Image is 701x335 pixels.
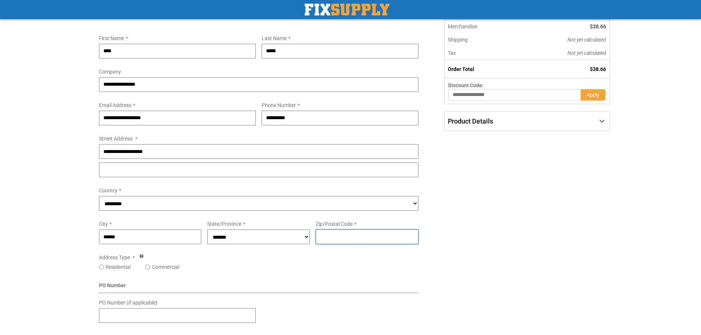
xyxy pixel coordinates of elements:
span: First Name [99,35,124,41]
span: Not yet calculated [567,37,606,43]
th: Tax [445,46,518,60]
span: Phone Number [262,102,296,108]
span: Email Address [99,102,131,108]
span: Not yet calculated [567,50,606,56]
span: Apply [587,92,599,98]
span: Company [99,69,121,75]
span: PO Number (if applicable) [99,300,157,306]
label: Commercial [152,263,179,271]
span: State/Province [207,221,241,227]
span: Last Name [262,35,287,41]
span: $38.66 [590,66,606,72]
strong: Order Total [448,66,474,72]
div: PO Number [99,282,419,293]
th: Merchandise [445,20,518,33]
button: Apply [581,89,606,101]
span: City [99,221,108,227]
span: Country [99,188,117,193]
label: Residential [106,263,131,271]
span: Street Address [99,136,132,142]
span: $38.66 [590,24,606,29]
span: Product Details [448,117,493,125]
a: store logo [305,4,389,15]
span: Discount Code: [448,82,484,88]
span: Address Type [99,254,130,260]
span: Shipping [448,37,468,43]
span: Zip/Postal Code [316,221,353,227]
img: Fix Industrial Supply [305,4,389,15]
